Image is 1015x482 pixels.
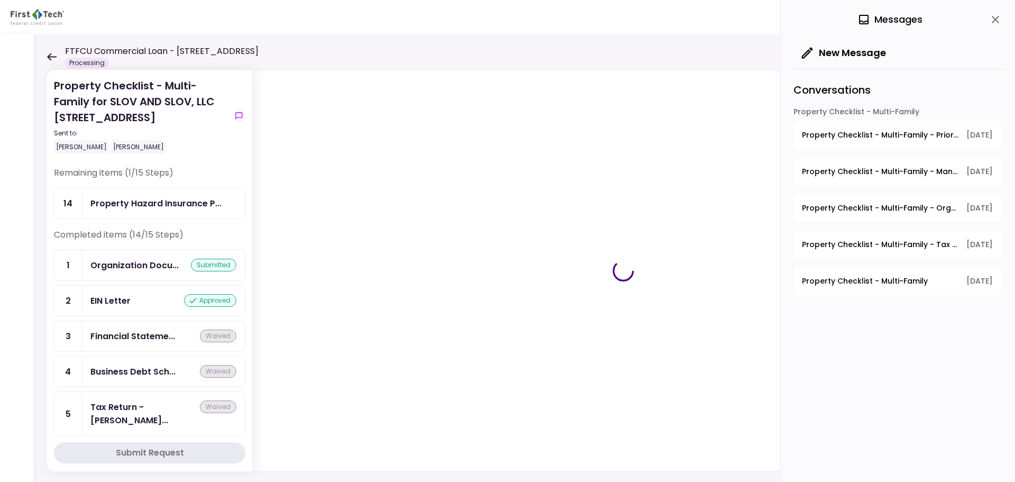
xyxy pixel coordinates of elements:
[54,285,245,316] a: 2EIN Letterapproved
[793,106,1001,121] div: Property Checklist - Multi-Family
[793,231,1001,259] button: open-conversation
[54,356,245,387] a: 4Business Debt Schedulewaived
[54,188,82,219] div: 14
[54,129,228,138] div: Sent to:
[966,203,993,214] span: [DATE]
[191,259,236,271] div: submitted
[966,130,993,141] span: [DATE]
[54,229,245,250] div: Completed items (14/15 Steps)
[54,321,245,352] a: 3Financial Statement - Borrowerwaived
[857,12,922,28] div: Messages
[90,330,175,343] div: Financial Statement - Borrower
[986,11,1004,29] button: close
[802,166,959,177] span: Property Checklist - Multi-Family - Management Agreement
[793,267,1001,295] button: open-conversation
[54,250,245,281] a: 1Organization Documents for Borrowing Entitysubmitted
[54,167,245,188] div: Remaining items (1/15 Steps)
[116,447,184,459] div: Submit Request
[793,121,1001,149] button: open-conversation
[802,276,928,287] span: Property Checklist - Multi-Family
[54,321,82,351] div: 3
[802,203,959,214] span: Property Checklist - Multi-Family - Organization Documents for Borrowing Entity
[54,140,109,154] div: [PERSON_NAME]
[54,286,82,316] div: 2
[966,239,993,250] span: [DATE]
[54,188,245,219] a: 14Property Hazard Insurance Policy and Liability Insurance Policy
[54,357,82,387] div: 4
[90,294,131,307] div: EIN Letter
[793,39,894,67] button: New Message
[54,78,228,154] div: Property Checklist - Multi-Family for SLOV AND SLOV, LLC [STREET_ADDRESS]
[200,330,236,342] div: waived
[802,239,959,250] span: Property Checklist - Multi-Family - Tax Return - Borrower
[793,69,1004,106] div: Conversations
[184,294,236,307] div: approved
[200,365,236,378] div: waived
[200,401,236,413] div: waived
[90,401,200,427] div: Tax Return - Borrower
[966,276,993,287] span: [DATE]
[233,110,245,122] button: show-messages
[90,365,176,378] div: Business Debt Schedule
[11,9,64,25] img: Partner icon
[793,194,1001,222] button: open-conversation
[90,259,179,272] div: Organization Documents for Borrowing Entity
[65,45,259,58] h1: FTFCU Commercial Loan - [STREET_ADDRESS]
[65,58,109,68] div: Processing
[793,158,1001,186] button: open-conversation
[54,442,245,463] button: Submit Request
[90,197,222,210] div: Property Hazard Insurance Policy and Liability Insurance Policy
[966,166,993,177] span: [DATE]
[111,140,166,154] div: [PERSON_NAME]
[802,130,959,141] span: Property Checklist - Multi-Family - Prior Environmental Phase I and/or Phase II
[54,392,245,436] a: 5Tax Return - Borrowerwaived
[54,250,82,280] div: 1
[54,392,82,435] div: 5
